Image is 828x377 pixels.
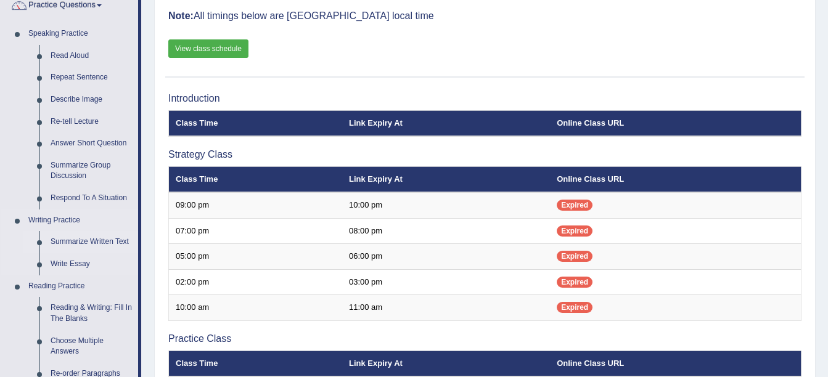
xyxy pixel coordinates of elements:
[23,209,138,232] a: Writing Practice
[557,225,592,237] span: Expired
[45,231,138,253] a: Summarize Written Text
[342,269,550,295] td: 03:00 pm
[557,277,592,288] span: Expired
[168,333,801,344] h3: Practice Class
[23,275,138,298] a: Reading Practice
[45,45,138,67] a: Read Aloud
[169,269,342,295] td: 02:00 pm
[45,155,138,187] a: Summarize Group Discussion
[342,295,550,321] td: 11:00 am
[168,93,801,104] h3: Introduction
[169,192,342,218] td: 09:00 pm
[169,295,342,321] td: 10:00 am
[45,67,138,89] a: Repeat Sentence
[550,351,801,376] th: Online Class URL
[45,132,138,155] a: Answer Short Question
[342,110,550,136] th: Link Expiry At
[169,166,342,192] th: Class Time
[342,351,550,376] th: Link Expiry At
[342,192,550,218] td: 10:00 pm
[342,166,550,192] th: Link Expiry At
[169,110,342,136] th: Class Time
[168,10,801,22] h3: All timings below are [GEOGRAPHIC_DATA] local time
[168,149,801,160] h3: Strategy Class
[45,253,138,275] a: Write Essay
[168,39,248,58] a: View class schedule
[342,244,550,270] td: 06:00 pm
[557,251,592,262] span: Expired
[45,187,138,209] a: Respond To A Situation
[169,351,342,376] th: Class Time
[45,89,138,111] a: Describe Image
[45,297,138,330] a: Reading & Writing: Fill In The Blanks
[168,10,194,21] b: Note:
[342,218,550,244] td: 08:00 pm
[45,111,138,133] a: Re-tell Lecture
[557,200,592,211] span: Expired
[169,244,342,270] td: 05:00 pm
[550,166,801,192] th: Online Class URL
[557,302,592,313] span: Expired
[550,110,801,136] th: Online Class URL
[23,23,138,45] a: Speaking Practice
[45,330,138,363] a: Choose Multiple Answers
[169,218,342,244] td: 07:00 pm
